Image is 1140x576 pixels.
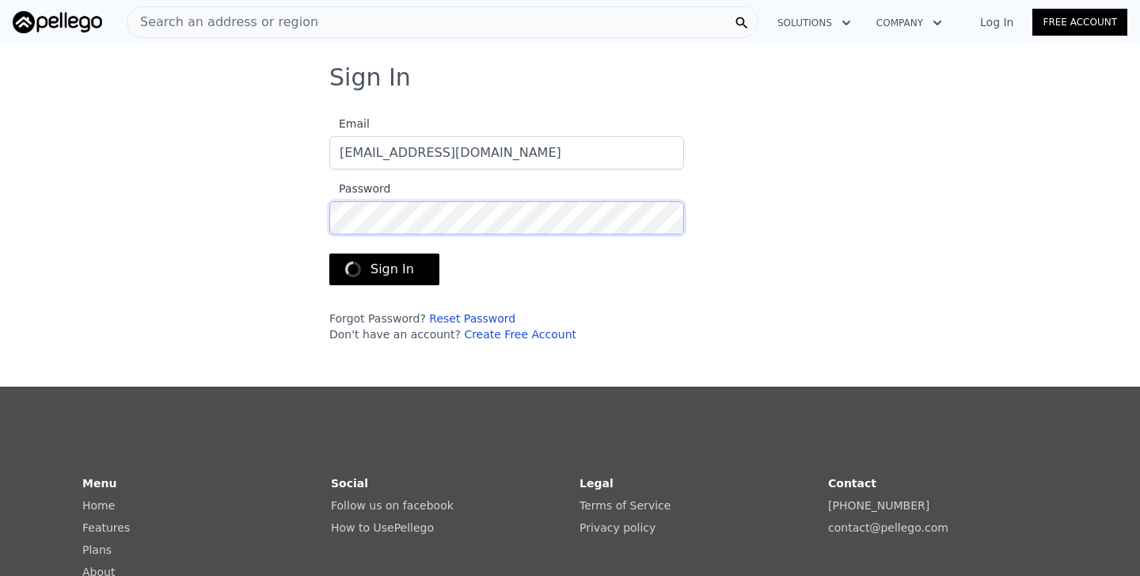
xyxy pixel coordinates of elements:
[329,254,439,285] button: Sign In
[13,11,102,33] img: Pellego
[429,312,515,325] a: Reset Password
[329,182,390,195] span: Password
[579,477,614,490] strong: Legal
[331,477,368,490] strong: Social
[329,117,370,130] span: Email
[864,9,955,37] button: Company
[579,499,671,512] a: Terms of Service
[961,14,1032,30] a: Log In
[329,136,684,170] input: Email
[828,521,948,534] a: contact@pellego.com
[464,328,576,341] a: Create Free Account
[331,499,454,512] a: Follow us on facebook
[127,13,318,32] span: Search an address or region
[82,544,112,556] a: Plans
[579,521,655,534] a: Privacy policy
[82,499,115,512] a: Home
[82,521,130,534] a: Features
[828,477,876,490] strong: Contact
[329,63,811,92] h3: Sign In
[765,9,864,37] button: Solutions
[329,201,684,235] input: Password
[331,521,434,534] a: How to UsePellego
[329,311,684,342] div: Forgot Password? Don't have an account?
[828,499,929,512] a: [PHONE_NUMBER]
[1032,9,1127,36] a: Free Account
[82,477,116,490] strong: Menu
